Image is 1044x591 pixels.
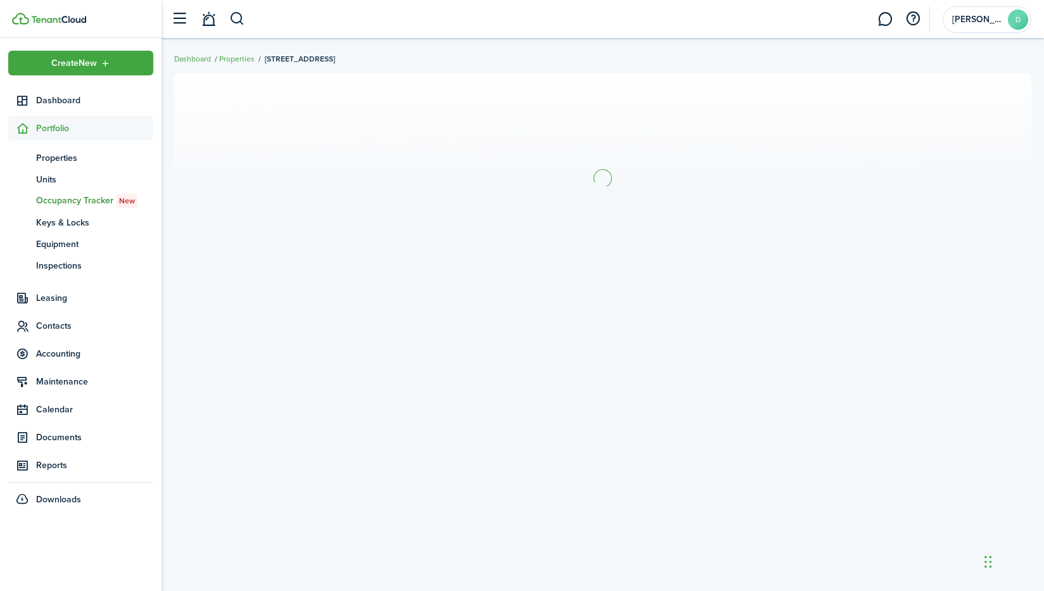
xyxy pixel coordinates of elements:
a: Occupancy TrackerNew [8,190,153,212]
span: Contacts [36,319,153,333]
span: Create New [51,59,97,68]
img: TenantCloud [31,16,86,23]
img: Loading [592,167,614,189]
iframe: Chat Widget [833,454,1044,591]
img: TenantCloud [12,13,29,25]
div: Drag [984,543,992,581]
a: Notifications [196,3,220,35]
span: Calendar [36,403,153,416]
button: Search [229,8,245,30]
a: Properties [219,53,255,65]
span: Equipment [36,238,153,251]
avatar-text: D [1008,10,1028,30]
a: Dashboard [8,88,153,113]
span: Maintenance [36,375,153,388]
span: Accounting [36,347,153,360]
span: Inspections [36,259,153,272]
a: Properties [8,147,153,168]
a: Equipment [8,233,153,255]
a: Messaging [873,3,897,35]
span: Documents [36,431,153,444]
button: Open sidebar [167,7,191,31]
span: Keys & Locks [36,216,153,229]
span: Portfolio [36,122,153,135]
span: Leasing [36,291,153,305]
a: Units [8,168,153,190]
button: Open resource center [902,8,924,30]
span: [STREET_ADDRESS] [265,53,335,65]
span: Units [36,173,153,186]
a: Inspections [8,255,153,276]
span: DAN [952,15,1003,24]
a: Reports [8,453,153,478]
span: Downloads [36,493,81,506]
a: Keys & Locks [8,212,153,233]
span: New [119,195,135,207]
span: Reports [36,459,153,472]
span: Occupancy Tracker [36,194,153,208]
span: Dashboard [36,94,153,107]
a: Dashboard [174,53,211,65]
span: Properties [36,151,153,165]
button: Open menu [8,51,153,75]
